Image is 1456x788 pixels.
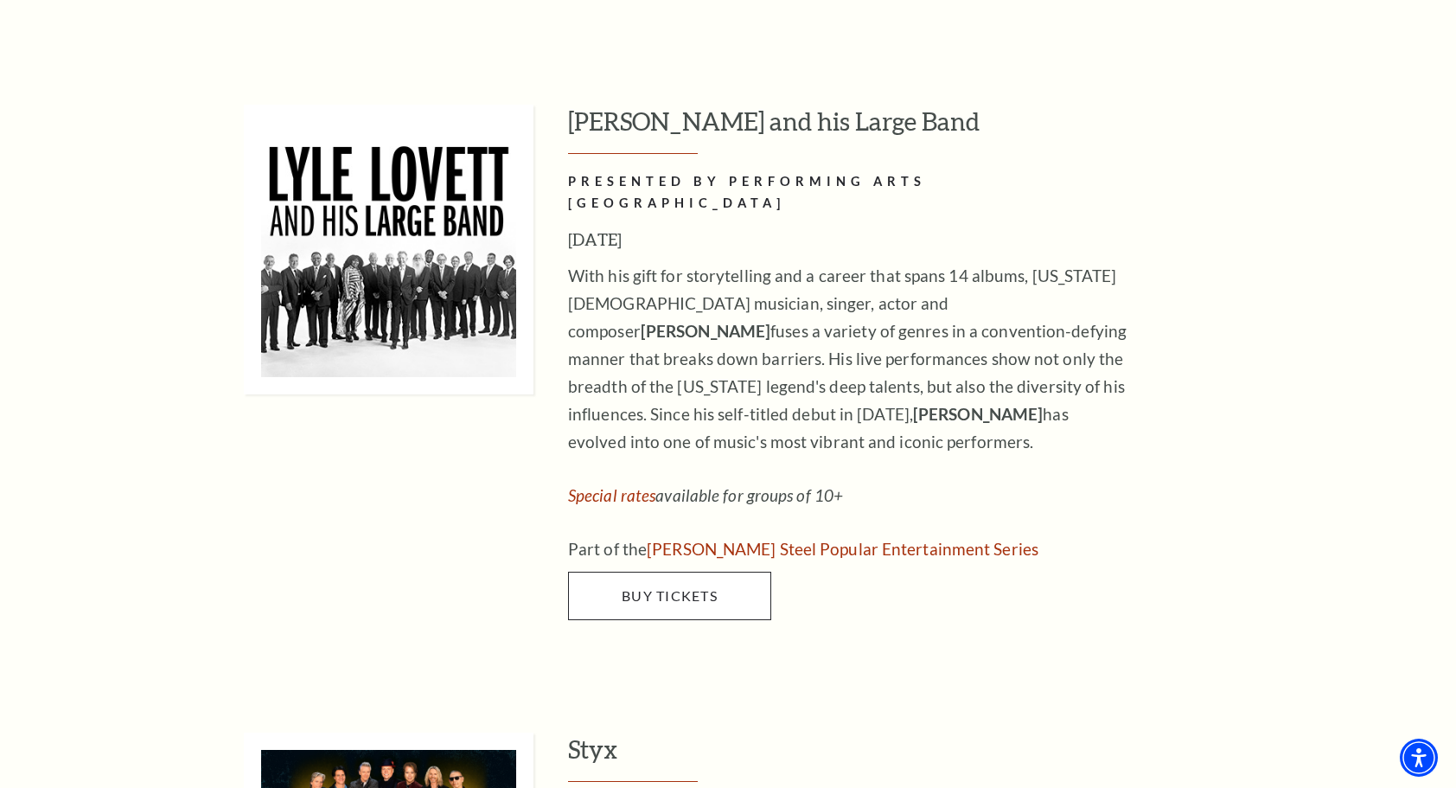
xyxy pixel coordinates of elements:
strong: [PERSON_NAME] [641,321,770,341]
div: Accessibility Menu [1400,739,1438,777]
span: Buy Tickets [622,587,718,604]
p: Part of the [568,535,1130,563]
a: Buy Tickets [568,572,771,620]
a: Special rates [568,485,655,505]
h3: [PERSON_NAME] and his Large Band [568,105,1264,154]
span: With his gift for storytelling and a career that spans 14 albums, [US_STATE][DEMOGRAPHIC_DATA] mu... [568,266,1127,452]
h3: [DATE] [568,226,1130,253]
h2: PRESENTED BY PERFORMING ARTS [GEOGRAPHIC_DATA] [568,171,1130,215]
em: available for groups of 10+ [568,485,843,505]
a: Irwin Steel Popular Entertainment Series - open in a new tab [647,539,1038,559]
strong: [PERSON_NAME] [913,404,1043,424]
img: Lyle Lovett and his Large Band [244,105,533,394]
h3: Styx [568,733,1264,782]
